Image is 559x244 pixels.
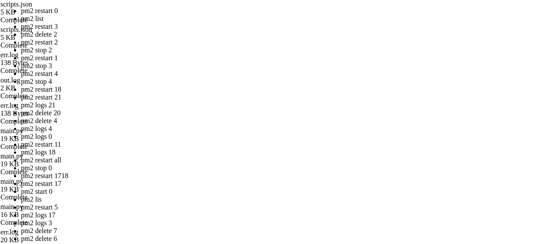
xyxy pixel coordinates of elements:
span: ┌────┬────────────────────┬──────────┬──────┬───────────┬──────────┬──────────┐ [3,47,279,54]
span: scripts.json [0,0,32,8]
x-row: root@big-country:~# pm2 restart 0 [3,98,446,106]
span: │ [49,135,52,142]
span: │ [49,55,52,62]
span: main.py [0,152,88,168]
span: │ [164,76,168,83]
span: name [17,55,31,62]
div: 19 KB [0,186,88,193]
span: scripts.json [0,26,32,33]
span: │ [3,55,7,62]
span: out.log [0,76,20,84]
span: │ [175,149,178,156]
div: 20 KB [0,236,88,244]
span: │ [143,3,147,10]
span: │ [182,157,185,164]
x-row: autopostscript 70 0% 6.8mb [3,149,446,157]
span: 3 [10,84,14,91]
span: │ [31,55,35,62]
span: │ [3,76,7,83]
span: fork [63,3,77,11]
span: id [7,55,14,62]
div: 19 KB [0,135,88,143]
span: [PM2] [3,113,21,120]
span: │ [21,84,24,91]
span: │ [14,135,17,142]
span: │ [119,135,122,142]
span: mode [35,55,49,62]
x-row: bypassapi 46 0% 56.2mb [3,157,446,164]
span: │ [31,135,35,142]
span: │ [154,84,157,91]
span: └────┴────────────────────┴──────────┴──────┴───────────┴──────────┴──────────┘ [3,172,279,179]
span: │ [3,69,7,76]
span: │ [122,149,126,156]
span: err.log [0,51,88,67]
span: main.py [0,178,88,193]
span: memory [98,55,119,62]
span: main.py [0,178,23,185]
span: name [17,135,31,142]
span: memory [98,135,119,142]
div: 19 KB [0,160,88,168]
span: [PM2] [3,120,21,127]
span: mode [35,135,49,142]
span: fork [80,149,94,157]
div: 138 Bytes [0,59,88,67]
span: │ [164,69,168,76]
span: online [112,76,133,83]
span: ├────┼────────────────────┼──────────┼──────┼───────────┼──────────┼──────────┤ [3,62,279,69]
x-row: root@big-country:~# pm2 restart 0 [3,18,446,25]
span: main.py [0,127,88,143]
div: 5 KB [0,34,88,41]
div: Complete [0,117,88,125]
span: │ [147,157,150,164]
span: ↺ [52,55,56,62]
span: main.py [0,203,88,219]
div: 16 KB [0,211,88,219]
span: 3 [10,3,14,10]
span: │ [182,164,185,171]
span: │ [175,69,178,76]
span: main.py [0,127,23,134]
span: │ [101,164,105,171]
span: │ [154,164,157,171]
span: │ [112,149,115,156]
span: │ [3,84,7,91]
span: └────┴────────────────────┴──────────┴──────┴───────────┴──────────┴──────────┘ [3,91,279,98]
span: │ [3,3,7,10]
span: scripts.json [0,26,88,41]
span: id [7,135,14,142]
span: fork [63,164,77,172]
div: Complete [0,67,88,75]
span: │ [73,149,77,156]
span: └────┴────────────────────┴──────────┴──────┴───────────┴──────────┴──────────┘ [3,11,279,18]
div: Complete [0,92,88,100]
span: │ [56,157,59,164]
span: │ [21,69,24,76]
div: Complete [0,219,88,227]
span: cpu [84,135,94,142]
span: │ [94,3,98,10]
span: [autopostscript](0) ✓ [21,40,94,47]
div: Complete [0,193,88,201]
x-row: root@big-country:~# pm [3,179,446,186]
span: │ [21,164,24,171]
span: 1 [10,76,14,83]
span: │ [21,76,24,83]
span: err.log [0,51,18,58]
x-row: bypassbot 2 0% 113.9mb [3,84,446,91]
span: │ [3,157,7,164]
span: │ [21,3,24,10]
span: ├────┼────────────────────┼──────────┼──────┼───────────┼──────────┼──────────┤ [3,142,279,149]
span: main.py [0,152,23,160]
span: │ [94,164,98,171]
x-row: bypassbot 2 0% 113.9mb [3,3,446,11]
span: online [112,157,133,164]
span: │ [80,135,84,142]
span: │ [94,157,98,164]
span: │ [147,76,150,83]
span: │ [73,69,77,76]
span: │ [3,135,7,142]
span: │ [56,164,59,171]
span: │ [56,135,59,142]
